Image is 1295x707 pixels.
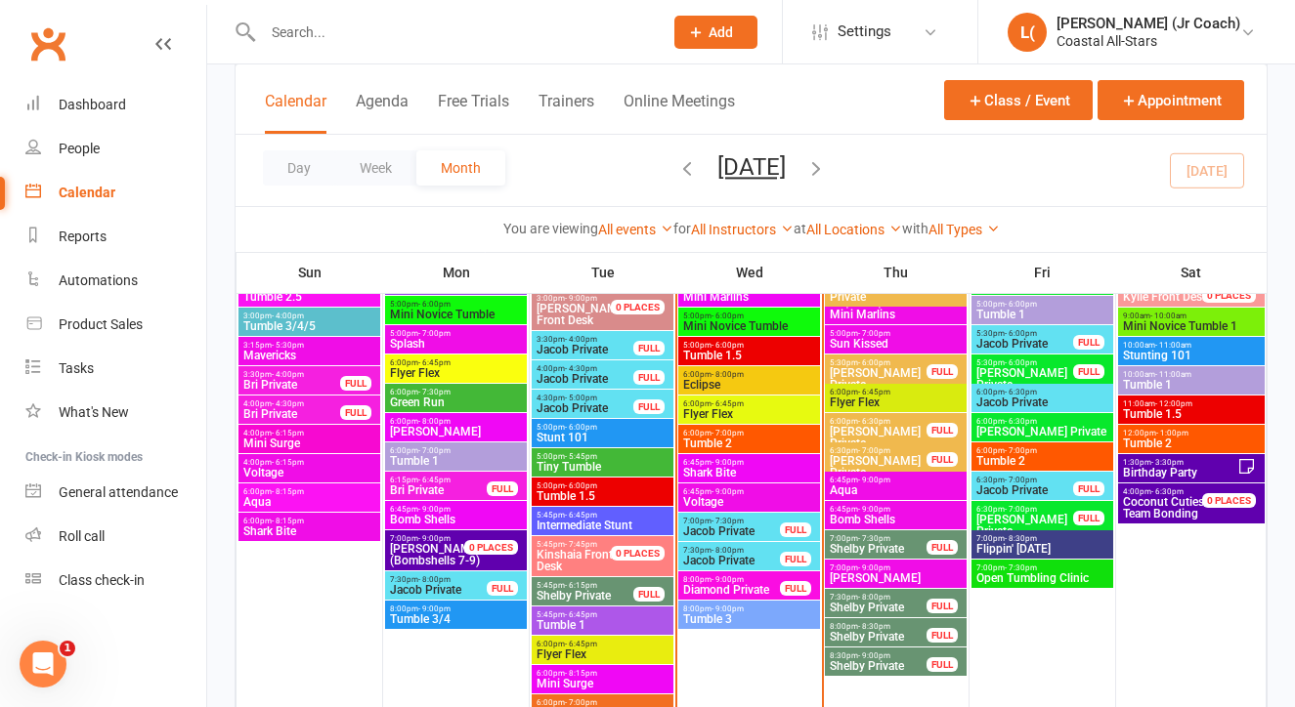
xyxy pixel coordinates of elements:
[389,417,523,426] span: 6:00pm
[691,222,794,237] a: All Instructors
[25,559,206,603] a: Class kiosk mode
[418,300,451,309] span: - 6:00pm
[25,259,206,303] a: Automations
[1116,252,1267,293] th: Sat
[858,563,890,572] span: - 9:00pm
[975,367,1074,391] span: [PERSON_NAME] Private
[418,388,451,396] span: - 7:30pm
[712,517,744,525] span: - 7:30pm
[389,613,523,625] span: Tumble 3/4
[242,320,376,332] span: Tumble 3/4/5
[389,338,523,350] span: Splash
[975,338,1074,350] span: Jacob Private
[829,446,928,455] span: 6:30pm
[25,83,206,127] a: Dashboard
[975,563,1109,572] span: 7:00pm
[682,487,816,496] span: 6:45pm
[927,364,958,379] div: FULL
[1073,335,1104,350] div: FULL
[975,484,1074,496] span: Jacob Private
[340,405,371,420] div: FULL
[356,92,409,134] button: Agenda
[829,476,963,484] span: 6:45pm
[536,402,634,414] span: Jacob Private
[1005,534,1037,543] span: - 8:30pm
[389,358,523,367] span: 6:00pm
[389,396,523,408] span: Green Run
[530,252,676,293] th: Tue
[975,514,1074,537] span: [PERSON_NAME] Private
[487,581,518,596] div: FULL
[682,546,781,555] span: 7:30pm
[1005,563,1037,572] span: - 7:30pm
[536,294,634,303] span: 3:00pm
[1122,408,1261,420] span: Tumble 1.5
[565,640,597,648] span: - 6:45pm
[975,309,1109,320] span: Tumble 1
[59,484,178,500] div: General attendance
[1202,493,1256,508] div: 0 PLACES
[829,455,928,478] span: [PERSON_NAME] Private
[829,543,928,555] span: Shelby Private
[536,461,669,473] span: Tiny Tumble
[1005,476,1037,484] span: - 7:00pm
[829,309,963,320] span: Mini Marlins
[25,303,206,347] a: Product Sales
[242,517,376,525] span: 6:00pm
[682,555,781,566] span: Jacob Private
[242,399,341,408] span: 4:00pm
[970,252,1116,293] th: Fri
[1005,300,1037,309] span: - 6:00pm
[682,429,816,437] span: 6:00pm
[242,408,341,420] span: Bri Private
[418,329,451,338] span: - 7:00pm
[237,252,383,293] th: Sun
[272,517,304,525] span: - 8:15pm
[242,291,376,303] span: Tumble 2.5
[829,417,928,426] span: 6:00pm
[1156,429,1188,437] span: - 1:00pm
[565,452,597,461] span: - 5:45pm
[858,417,890,426] span: - 6:30pm
[1122,399,1261,408] span: 11:00am
[712,487,744,496] span: - 9:00pm
[975,388,1109,396] span: 6:00pm
[858,388,890,396] span: - 6:45pm
[1122,496,1226,520] span: Team Bonding
[389,604,523,613] span: 8:00pm
[712,370,744,379] span: - 8:00pm
[780,581,811,596] div: FULL
[682,379,816,391] span: Eclipse
[858,622,890,631] span: - 8:30pm
[1005,358,1037,367] span: - 6:00pm
[829,631,928,643] span: Shelby Private
[418,604,451,613] span: - 9:00pm
[1073,511,1104,525] div: FULL
[242,370,341,379] span: 3:30pm
[565,364,597,373] span: - 4:30pm
[676,252,823,293] th: Wed
[537,302,627,327] span: [PERSON_NAME] Front Desk
[25,347,206,391] a: Tasks
[829,514,963,525] span: Bomb Shells
[975,358,1074,367] span: 5:30pm
[975,396,1109,408] span: Jacob Private
[1005,388,1037,396] span: - 6:30pm
[25,215,206,259] a: Reports
[928,222,1000,237] a: All Types
[1151,487,1184,496] span: - 6:30pm
[682,604,816,613] span: 8:00pm
[712,341,744,350] span: - 6:00pm
[829,396,963,408] span: Flyer Flex
[712,429,744,437] span: - 7:00pm
[59,97,126,112] div: Dashboard
[59,229,107,244] div: Reports
[25,127,206,171] a: People
[975,505,1074,514] span: 6:30pm
[272,370,304,379] span: - 4:00pm
[829,338,963,350] span: Sun Kissed
[389,455,523,467] span: Tumble 1
[418,417,451,426] span: - 8:00pm
[858,593,890,602] span: - 8:00pm
[1155,341,1191,350] span: - 11:00am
